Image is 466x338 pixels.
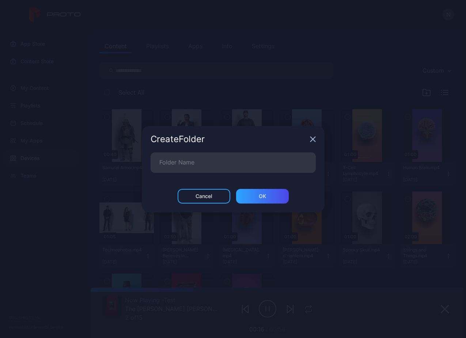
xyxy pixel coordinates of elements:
button: ОК [236,189,289,204]
div: ОК [259,193,266,199]
input: Folder Name [151,152,316,173]
div: Create Folder [151,135,307,144]
div: Cancel [196,193,212,199]
button: Cancel [178,189,230,204]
